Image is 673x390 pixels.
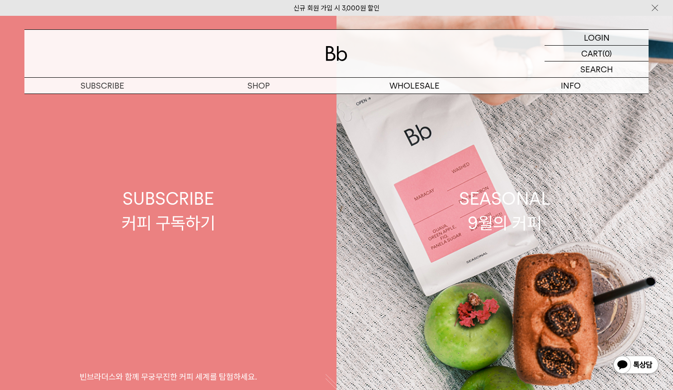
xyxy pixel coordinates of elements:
a: CART (0) [545,46,649,61]
p: SEARCH [580,61,613,77]
p: WHOLESALE [336,78,493,94]
a: SUBSCRIBE [24,78,180,94]
p: INFO [493,78,649,94]
div: SEASONAL 9월의 커피 [459,187,550,235]
a: LOGIN [545,30,649,46]
a: 신규 회원 가입 시 3,000원 할인 [294,4,379,12]
div: SUBSCRIBE 커피 구독하기 [122,187,215,235]
img: 로고 [326,46,347,61]
a: SHOP [180,78,336,94]
p: CART [581,46,602,61]
p: (0) [602,46,612,61]
img: 카카오톡 채널 1:1 채팅 버튼 [612,355,659,376]
p: LOGIN [584,30,610,45]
